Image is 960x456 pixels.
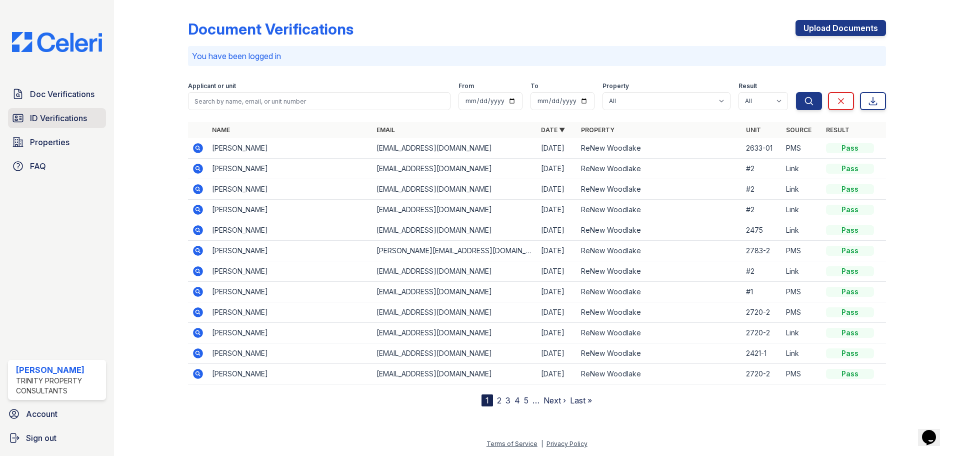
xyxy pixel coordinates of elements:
[602,82,629,90] label: Property
[524,395,528,405] a: 5
[208,179,372,200] td: [PERSON_NAME]
[372,159,537,179] td: [EMAIL_ADDRESS][DOMAIN_NAME]
[577,261,741,282] td: ReNew Woodlake
[537,138,577,159] td: [DATE]
[8,84,106,104] a: Doc Verifications
[372,179,537,200] td: [EMAIL_ADDRESS][DOMAIN_NAME]
[30,88,94,100] span: Doc Verifications
[782,261,822,282] td: Link
[537,343,577,364] td: [DATE]
[8,132,106,152] a: Properties
[826,184,874,194] div: Pass
[4,428,110,448] a: Sign out
[826,369,874,379] div: Pass
[742,159,782,179] td: #2
[532,394,539,406] span: …
[208,241,372,261] td: [PERSON_NAME]
[372,261,537,282] td: [EMAIL_ADDRESS][DOMAIN_NAME]
[208,261,372,282] td: [PERSON_NAME]
[537,323,577,343] td: [DATE]
[577,343,741,364] td: ReNew Woodlake
[826,205,874,215] div: Pass
[577,323,741,343] td: ReNew Woodlake
[514,395,520,405] a: 4
[208,138,372,159] td: [PERSON_NAME]
[742,261,782,282] td: #2
[537,200,577,220] td: [DATE]
[577,241,741,261] td: ReNew Woodlake
[918,416,950,446] iframe: chat widget
[537,159,577,179] td: [DATE]
[372,200,537,220] td: [EMAIL_ADDRESS][DOMAIN_NAME]
[826,287,874,297] div: Pass
[742,241,782,261] td: 2783-2
[372,138,537,159] td: [EMAIL_ADDRESS][DOMAIN_NAME]
[8,108,106,128] a: ID Verifications
[546,440,587,447] a: Privacy Policy
[372,343,537,364] td: [EMAIL_ADDRESS][DOMAIN_NAME]
[541,440,543,447] div: |
[458,82,474,90] label: From
[26,432,56,444] span: Sign out
[505,395,510,405] a: 3
[208,364,372,384] td: [PERSON_NAME]
[208,282,372,302] td: [PERSON_NAME]
[372,241,537,261] td: [PERSON_NAME][EMAIL_ADDRESS][DOMAIN_NAME]
[26,408,57,420] span: Account
[782,302,822,323] td: PMS
[742,179,782,200] td: #2
[826,348,874,358] div: Pass
[742,220,782,241] td: 2475
[826,328,874,338] div: Pass
[826,164,874,174] div: Pass
[16,376,102,396] div: Trinity Property Consultants
[577,220,741,241] td: ReNew Woodlake
[742,200,782,220] td: #2
[742,138,782,159] td: 2633-01
[208,343,372,364] td: [PERSON_NAME]
[782,323,822,343] td: Link
[372,302,537,323] td: [EMAIL_ADDRESS][DOMAIN_NAME]
[543,395,566,405] a: Next ›
[4,404,110,424] a: Account
[486,440,537,447] a: Terms of Service
[826,307,874,317] div: Pass
[16,364,102,376] div: [PERSON_NAME]
[372,220,537,241] td: [EMAIL_ADDRESS][DOMAIN_NAME]
[481,394,493,406] div: 1
[541,126,565,134] a: Date ▼
[537,282,577,302] td: [DATE]
[786,126,811,134] a: Source
[581,126,614,134] a: Property
[537,179,577,200] td: [DATE]
[4,32,110,52] img: CE_Logo_Blue-a8612792a0a2168367f1c8372b55b34899dd931a85d93a1a3d3e32e68fde9ad4.png
[208,323,372,343] td: [PERSON_NAME]
[826,143,874,153] div: Pass
[577,138,741,159] td: ReNew Woodlake
[537,261,577,282] td: [DATE]
[782,138,822,159] td: PMS
[30,136,69,148] span: Properties
[782,200,822,220] td: Link
[742,282,782,302] td: #1
[497,395,501,405] a: 2
[570,395,592,405] a: Last »
[746,126,761,134] a: Unit
[742,323,782,343] td: 2720-2
[537,302,577,323] td: [DATE]
[782,220,822,241] td: Link
[742,364,782,384] td: 2720-2
[577,200,741,220] td: ReNew Woodlake
[782,343,822,364] td: Link
[826,126,849,134] a: Result
[376,126,395,134] a: Email
[795,20,886,36] a: Upload Documents
[372,364,537,384] td: [EMAIL_ADDRESS][DOMAIN_NAME]
[782,241,822,261] td: PMS
[537,220,577,241] td: [DATE]
[188,82,236,90] label: Applicant or unit
[826,225,874,235] div: Pass
[537,364,577,384] td: [DATE]
[782,282,822,302] td: PMS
